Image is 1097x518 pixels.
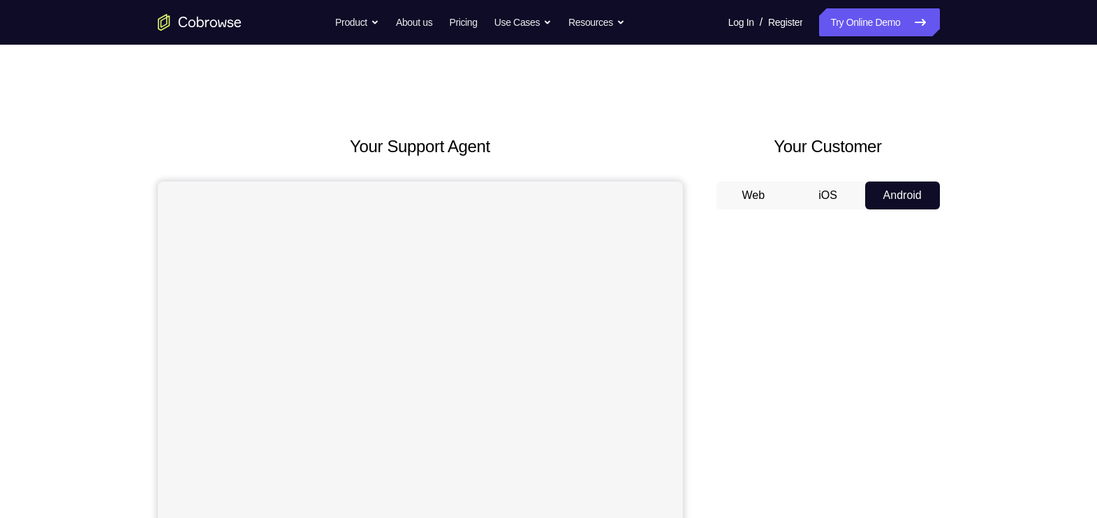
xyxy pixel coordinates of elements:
[158,134,683,159] h2: Your Support Agent
[819,8,939,36] a: Try Online Demo
[158,14,242,31] a: Go to the home page
[568,8,625,36] button: Resources
[865,182,940,209] button: Android
[760,14,763,31] span: /
[790,182,865,209] button: iOS
[716,182,791,209] button: Web
[335,8,379,36] button: Product
[449,8,477,36] a: Pricing
[396,8,432,36] a: About us
[768,8,802,36] a: Register
[494,8,552,36] button: Use Cases
[728,8,754,36] a: Log In
[716,134,940,159] h2: Your Customer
